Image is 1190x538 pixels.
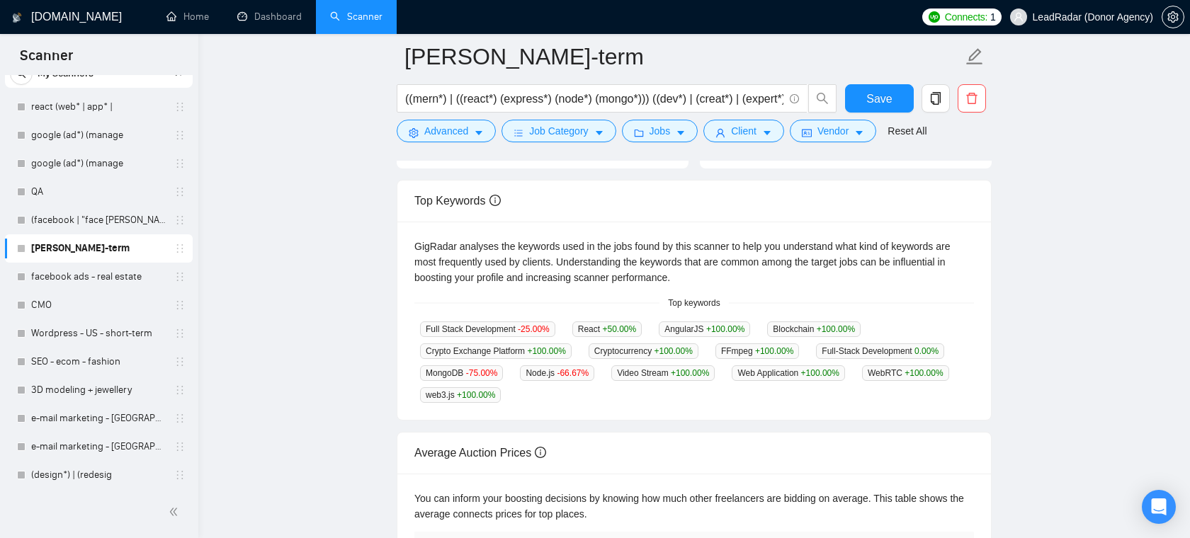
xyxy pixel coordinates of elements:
span: +100.00 % [671,368,709,378]
span: 1 [990,9,996,25]
span: web3.js [420,387,501,403]
span: folder [634,127,644,138]
span: copy [922,92,949,105]
span: info-circle [790,94,799,103]
span: Advanced [424,123,468,139]
a: SEO - ecom - fashion [31,348,166,376]
a: 3D modeling + jewellery [31,376,166,404]
a: (facebook | "face [PERSON_NAME] [31,206,166,234]
span: -75.00 % [466,368,498,378]
div: GigRadar analyses the keywords used in the jobs found by this scanner to help you understand what... [414,239,974,285]
span: Connects: [945,9,987,25]
span: +100.00 % [457,390,495,400]
button: settingAdvancedcaret-down [397,120,496,142]
button: copy [922,84,950,113]
span: +100.00 % [654,346,693,356]
span: Full-Stack Development [816,343,944,359]
span: setting [409,127,419,138]
span: Crypto Exchange Platform [420,343,572,359]
span: double-left [169,505,183,519]
span: +100.00 % [905,368,943,378]
span: Save [866,90,892,108]
a: [PERSON_NAME]-term [31,234,166,263]
a: homeHome [166,11,209,23]
span: Vendor [817,123,849,139]
span: WebRTC [862,365,949,381]
span: +100.00 % [706,324,744,334]
span: Blockchain [767,321,861,337]
a: Reset All [888,123,926,139]
button: idcardVendorcaret-down [790,120,876,142]
span: holder [174,356,186,367]
span: Job Category [529,123,588,139]
span: holder [174,130,186,141]
span: +50.00 % [602,324,636,334]
span: AngularJS [659,321,750,337]
a: searchScanner [330,11,382,23]
span: +100.00 % [817,324,855,334]
a: react (web* | app* | [31,93,166,121]
span: search [809,92,836,105]
div: Open Intercom Messenger [1142,490,1176,524]
input: Scanner name... [404,39,963,74]
div: You can inform your boosting decisions by knowing how much other freelancers are bidding on avera... [414,491,974,522]
img: upwork-logo.png [929,11,940,23]
span: FFmpeg [715,343,799,359]
span: holder [174,384,186,396]
span: edit [965,47,984,66]
span: holder [174,186,186,198]
span: holder [174,441,186,452]
span: setting [1162,11,1184,23]
span: holder [174,101,186,113]
a: CMO [31,291,166,319]
span: +100.00 % [755,346,793,356]
button: Save [845,84,914,113]
span: caret-down [676,127,686,138]
span: holder [174,413,186,424]
span: +100.00 % [801,368,839,378]
span: holder [174,299,186,311]
span: holder [174,243,186,254]
button: setting [1162,6,1184,28]
span: user [715,127,725,138]
span: -25.00 % [518,324,550,334]
div: Average Auction Prices [414,433,974,473]
span: -66.67 % [557,368,589,378]
button: userClientcaret-down [703,120,784,142]
a: Wordpress - US - short-term [31,319,166,348]
span: MongoDB [420,365,503,381]
a: e-mail marketing - [GEOGRAPHIC_DATA], [GEOGRAPHIC_DATA] + [GEOGRAPHIC_DATA] [31,404,166,433]
span: Video Stream [611,365,715,381]
span: Full Stack Development [420,321,555,337]
a: QA [31,178,166,206]
span: user [1014,12,1024,22]
span: delete [958,92,985,105]
span: Client [731,123,756,139]
a: setting [1162,11,1184,23]
span: idcard [802,127,812,138]
span: caret-down [762,127,772,138]
span: +100.00 % [527,346,565,356]
span: Jobs [650,123,671,139]
span: Scanner [8,45,84,75]
a: google (ad*) (manage [31,121,166,149]
span: bars [514,127,523,138]
input: Search Freelance Jobs... [405,90,783,108]
img: logo [12,6,22,29]
a: dashboardDashboard [237,11,302,23]
span: holder [174,214,186,226]
span: holder [174,158,186,169]
span: info-circle [489,195,501,206]
a: (design*) | (redesig [31,461,166,489]
span: 0.00 % [914,346,939,356]
span: holder [174,271,186,282]
span: caret-down [594,127,604,138]
span: Cryptocurrency [589,343,698,359]
span: Web Application [732,365,845,381]
button: barsJob Categorycaret-down [501,120,616,142]
a: google (ad*) (manage [31,149,166,178]
button: search [808,84,837,113]
span: Node.js [520,365,594,381]
a: e-mail marketing - [GEOGRAPHIC_DATA] [31,433,166,461]
a: facebook ads - real estate [31,263,166,291]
